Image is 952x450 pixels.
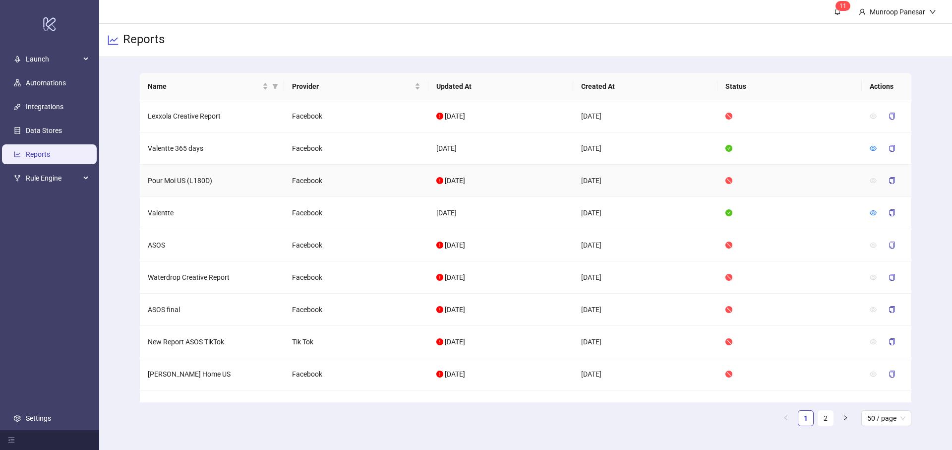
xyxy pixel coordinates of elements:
span: right [842,415,848,421]
td: Facebook [284,294,428,326]
span: menu-fold [8,437,15,444]
td: Pour Moi US (L180D) [140,165,284,197]
span: eye [870,242,877,249]
td: [DATE] [573,326,717,358]
span: stop [725,242,732,249]
button: copy [881,205,903,221]
li: Previous Page [778,410,794,426]
th: Created At [573,73,717,100]
span: copy [889,242,895,249]
td: ASOS [140,229,284,261]
td: [DATE] [573,197,717,229]
span: [DATE] [445,241,465,249]
button: copy [881,269,903,285]
th: Updated At [428,73,573,100]
td: ASOS final [140,294,284,326]
button: right [837,410,853,426]
span: Provider [292,81,413,92]
span: fork [14,175,21,182]
span: eye [870,145,877,152]
span: copy [889,371,895,378]
td: [DATE] [573,294,717,326]
span: 1 [839,2,843,9]
td: Facebook [284,100,428,132]
span: eye [870,209,877,216]
td: [DATE] [573,132,717,165]
span: exclamation-circle [436,338,443,345]
td: Valentte [140,197,284,229]
a: Integrations [26,103,63,111]
td: [DATE] [573,165,717,197]
td: New Report ASOS TikTok [140,326,284,358]
th: Name [140,73,284,100]
span: Rule Engine [26,168,80,188]
span: left [783,415,789,421]
li: 1 [798,410,814,426]
span: filter [272,83,278,89]
td: Facebook [284,229,428,261]
span: stop [725,274,732,281]
span: stop [725,177,732,184]
button: copy [881,237,903,253]
td: Facebook [284,197,428,229]
span: check-circle [725,145,732,152]
td: [DATE] [428,132,573,165]
a: Reports [26,150,50,158]
a: Automations [26,79,66,87]
sup: 11 [835,1,850,11]
button: copy [881,140,903,156]
span: rocket [14,56,21,63]
span: copy [889,113,895,120]
li: Next Page [837,410,853,426]
span: exclamation-circle [436,242,443,249]
td: [DATE] [573,261,717,294]
div: Page Size [861,410,911,426]
span: exclamation-circle [436,371,443,378]
span: copy [889,177,895,184]
td: Lexxola Creative Report [140,100,284,132]
span: line-chart [107,34,119,46]
div: Munroop Panesar [866,6,929,17]
td: Waterdrop Creative Report [140,261,284,294]
td: [DATE] [573,390,717,423]
td: Facebook [284,261,428,294]
td: Valentte 365 days [140,132,284,165]
span: [DATE] [445,177,465,185]
span: stop [725,113,732,120]
button: copy [881,108,903,124]
span: eye [870,113,877,120]
span: Name [148,81,260,92]
td: [DATE] [428,390,573,423]
span: [DATE] [445,273,465,281]
span: bell [834,8,841,15]
span: [DATE] [445,338,465,346]
th: Actions [862,73,911,100]
td: Facebook [284,358,428,390]
button: copy [881,302,903,318]
button: copy [881,334,903,350]
span: [DATE] [445,306,465,314]
span: down [929,8,936,15]
span: [DATE] [445,370,465,378]
td: [DATE] [573,229,717,261]
span: filter [270,79,280,94]
span: eye [870,371,877,378]
span: stop [725,371,732,378]
span: copy [889,145,895,152]
button: copy [881,398,903,414]
span: copy [889,274,895,281]
li: 2 [818,410,833,426]
span: eye [870,274,877,281]
span: [DATE] [445,112,465,120]
td: [DATE] [428,197,573,229]
span: exclamation-circle [436,177,443,184]
button: left [778,410,794,426]
td: [DATE] [573,100,717,132]
a: 1 [798,411,813,426]
span: eye [870,338,877,345]
a: eye [870,144,877,152]
span: copy [889,306,895,313]
td: Facebook [284,390,428,423]
span: exclamation-circle [436,113,443,120]
span: eye [870,306,877,313]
